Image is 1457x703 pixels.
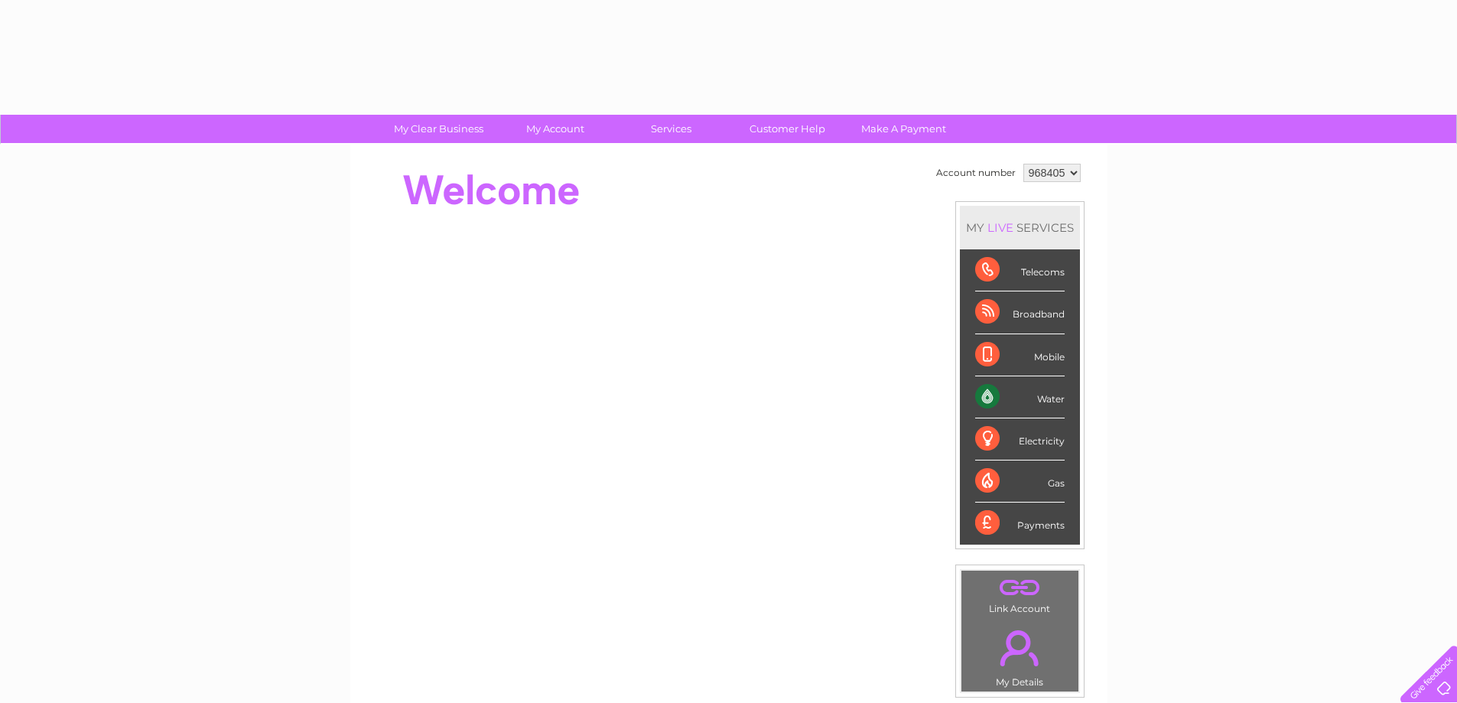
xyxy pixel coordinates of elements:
[975,503,1065,544] div: Payments
[975,461,1065,503] div: Gas
[965,574,1075,601] a: .
[608,115,734,143] a: Services
[984,220,1016,235] div: LIVE
[932,160,1020,186] td: Account number
[961,570,1079,618] td: Link Account
[961,617,1079,692] td: My Details
[724,115,850,143] a: Customer Help
[492,115,618,143] a: My Account
[975,418,1065,461] div: Electricity
[965,621,1075,675] a: .
[975,334,1065,376] div: Mobile
[376,115,502,143] a: My Clear Business
[975,249,1065,291] div: Telecoms
[841,115,967,143] a: Make A Payment
[960,206,1080,249] div: MY SERVICES
[975,291,1065,334] div: Broadband
[975,376,1065,418] div: Water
